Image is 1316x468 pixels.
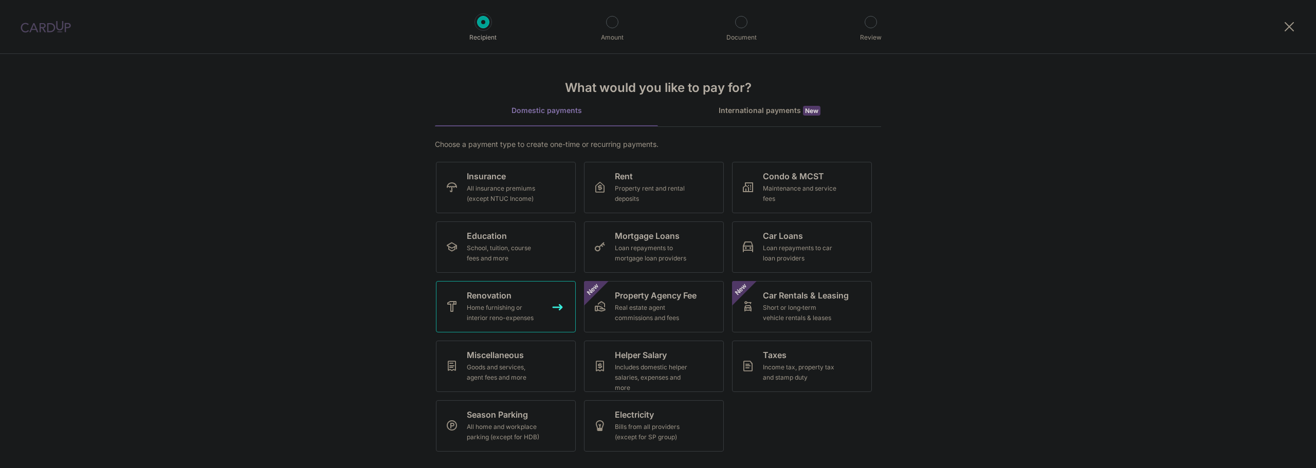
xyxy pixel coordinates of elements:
p: Document [703,32,779,43]
span: Taxes [763,349,787,361]
p: Review [833,32,909,43]
span: New [803,106,820,116]
a: Helper SalaryIncludes domestic helper salaries, expenses and more [584,341,724,392]
span: Mortgage Loans [615,230,680,242]
a: RenovationHome furnishing or interior reno-expenses [436,281,576,332]
span: Car Rentals & Leasing [763,289,849,302]
span: New [733,281,750,298]
span: Electricity [615,408,654,421]
span: Renovation [467,289,511,302]
div: Property rent and rental deposits [615,183,689,204]
span: Season Parking [467,408,528,421]
a: Car Rentals & LeasingShort or long‑term vehicle rentals & leasesNew [732,281,872,332]
span: Education [467,230,507,242]
p: Recipient [445,32,521,43]
span: Car Loans [763,230,803,242]
a: Car LoansLoan repayments to car loan providers [732,221,872,273]
div: Income tax, property tax and stamp duty [763,362,837,383]
h4: What would you like to pay for? [435,79,881,97]
a: Property Agency FeeReal estate agent commissions and feesNew [584,281,724,332]
div: Bills from all providers (except for SP group) [615,422,689,442]
span: New [584,281,601,298]
div: Domestic payments [435,105,658,116]
a: InsuranceAll insurance premiums (except NTUC Income) [436,162,576,213]
span: Helper Salary [615,349,667,361]
a: EducationSchool, tuition, course fees and more [436,221,576,273]
div: Choose a payment type to create one-time or recurring payments. [435,139,881,149]
a: Season ParkingAll home and workplace parking (except for HDB) [436,400,576,452]
a: TaxesIncome tax, property tax and stamp duty [732,341,872,392]
div: School, tuition, course fees and more [467,243,541,264]
div: Maintenance and service fees [763,183,837,204]
div: Real estate agent commissions and fees [615,303,689,323]
div: Includes domestic helper salaries, expenses and more [615,362,689,393]
div: All insurance premiums (except NTUC Income) [467,183,541,204]
div: Loan repayments to mortgage loan providers [615,243,689,264]
span: Rent [615,170,633,182]
p: Amount [574,32,650,43]
a: MiscellaneousGoods and services, agent fees and more [436,341,576,392]
div: Home furnishing or interior reno-expenses [467,303,541,323]
a: Condo & MCSTMaintenance and service fees [732,162,872,213]
div: Goods and services, agent fees and more [467,362,541,383]
a: ElectricityBills from all providers (except for SP group) [584,400,724,452]
span: Miscellaneous [467,349,524,361]
img: CardUp [21,21,71,33]
div: All home and workplace parking (except for HDB) [467,422,541,442]
a: Mortgage LoansLoan repayments to mortgage loan providers [584,221,724,273]
div: Short or long‑term vehicle rentals & leases [763,303,837,323]
a: RentProperty rent and rental deposits [584,162,724,213]
span: Condo & MCST [763,170,824,182]
span: Insurance [467,170,506,182]
div: International payments [658,105,881,116]
span: Property Agency Fee [615,289,697,302]
div: Loan repayments to car loan providers [763,243,837,264]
